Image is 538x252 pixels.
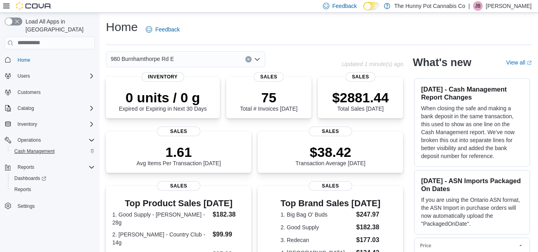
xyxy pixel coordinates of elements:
button: Settings [2,200,98,211]
button: Inventory [2,119,98,130]
button: Clear input [245,56,252,63]
button: Users [2,70,98,82]
dd: $99.99 [213,230,245,239]
span: Inventory [142,72,184,82]
span: Catalog [14,104,95,113]
nav: Complex example [5,51,95,232]
span: Customers [18,89,41,96]
span: Reports [14,186,31,193]
a: Dashboards [11,174,49,183]
h2: What's new [413,56,471,69]
p: If you are using the Ontario ASN format, the ASN Import in purchase orders will now automatically... [421,196,523,228]
button: Customers [2,86,98,98]
button: Reports [14,162,37,172]
dd: $182.38 [356,223,381,232]
h3: Top Product Sales [DATE] [112,199,245,208]
dd: $182.38 [213,210,245,219]
button: Inventory [14,119,40,129]
a: Customers [14,88,44,97]
div: Jessie Britton [473,1,483,11]
span: JB [475,1,481,11]
div: Total # Invoices [DATE] [240,90,297,112]
span: Users [18,73,30,79]
span: Home [14,55,95,65]
span: Customers [14,87,95,97]
span: Operations [14,135,95,145]
span: Inventory [18,121,37,127]
span: Sales [346,72,376,82]
span: Inventory [14,119,95,129]
span: Feedback [333,2,357,10]
div: Transaction Average [DATE] [295,144,366,166]
div: Avg Items Per Transaction [DATE] [137,144,221,166]
button: Users [14,71,33,81]
span: Settings [18,203,35,209]
button: Operations [2,135,98,146]
p: When closing the safe and making a bank deposit in the same transaction, this used to show as one... [421,104,523,160]
a: Home [14,55,33,65]
a: View allExternal link [506,59,532,66]
p: | [468,1,470,11]
h3: [DATE] - Cash Management Report Changes [421,85,523,101]
p: $2881.44 [332,90,389,105]
p: 75 [240,90,297,105]
dt: 2. Good Supply [280,223,353,231]
span: Sales [309,127,352,136]
span: Reports [18,164,34,170]
span: Operations [18,137,41,143]
h3: Top Brand Sales [DATE] [280,199,380,208]
h1: Home [106,19,138,35]
p: 0 units / 0 g [119,90,207,105]
button: Reports [8,184,98,195]
div: Expired or Expiring in Next 30 Days [119,90,207,112]
dd: $247.97 [356,210,381,219]
p: $38.42 [295,144,366,160]
button: Reports [2,162,98,173]
span: Cash Management [11,147,95,156]
svg: External link [527,61,532,65]
a: Feedback [143,21,183,37]
dt: 3. Redecan [280,236,353,244]
p: The Hunny Pot Cannabis Co [394,1,465,11]
span: Sales [157,181,201,191]
a: Reports [11,185,34,194]
input: Dark Mode [363,2,380,10]
span: Sales [157,127,201,136]
span: Dashboards [14,175,46,182]
button: Catalog [2,103,98,114]
span: Cash Management [14,148,55,154]
span: 980 Burnhamthorpe Rd E [111,54,174,64]
a: Cash Management [11,147,58,156]
button: Open list of options [254,56,260,63]
p: Updated 1 minute(s) ago [342,61,403,67]
span: Home [18,57,30,63]
img: Cova [16,2,52,10]
span: Sales [254,72,284,82]
span: Reports [14,162,95,172]
span: Sales [309,181,352,191]
span: Feedback [155,25,180,33]
dt: 2. [PERSON_NAME] - Country Club - 14g [112,231,209,246]
a: Settings [14,201,38,211]
p: 1.61 [137,144,221,160]
span: Settings [14,201,95,211]
h3: [DATE] - ASN Imports Packaged On Dates [421,177,523,193]
dt: 1. Big Bag O' Buds [280,211,353,219]
button: Operations [14,135,44,145]
p: [PERSON_NAME] [486,1,532,11]
span: Catalog [18,105,34,111]
span: Load All Apps in [GEOGRAPHIC_DATA] [22,18,95,33]
button: Cash Management [8,146,98,157]
button: Catalog [14,104,37,113]
div: Total Sales [DATE] [332,90,389,112]
dt: 1. Good Supply - [PERSON_NAME] - 28g [112,211,209,227]
dd: $177.03 [356,235,381,245]
button: Home [2,54,98,66]
span: Users [14,71,95,81]
span: Reports [11,185,95,194]
span: Dashboards [11,174,95,183]
a: Dashboards [8,173,98,184]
